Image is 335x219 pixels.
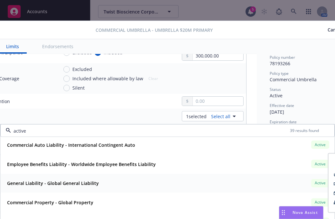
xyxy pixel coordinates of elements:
[270,92,283,99] span: Active
[63,85,70,91] input: Silent
[270,119,297,125] span: Expiration date
[96,27,213,33] span: Commercial Umbrella - Umbrella $20M Primary
[270,71,289,76] span: Policy type
[293,210,318,215] span: Nova Assist
[186,113,207,120] span: 1 selected
[270,76,317,83] span: Commercial Umbrella
[34,39,81,54] button: Endorsements
[7,142,135,148] strong: Commercial Auto Liability - International Contingent Auto
[193,51,243,60] input: 0.00
[63,75,70,82] input: Included where allowable by law
[270,103,294,108] span: Effective date
[279,206,287,219] div: Drag to move
[193,97,243,106] input: 0.00
[72,75,143,82] span: Included where allowable by law
[279,206,323,219] button: Nova Assist
[11,127,290,134] input: Filter by keyword
[270,109,284,115] span: [DATE]
[209,113,230,120] a: Select all
[182,111,244,121] button: 1selectedSelect all
[7,161,156,167] strong: Employee Benefits Liability - Worldwide Employee Benefits Liability
[270,60,290,66] span: 78193266
[63,66,70,73] input: Excluded
[270,87,281,92] span: Status
[270,55,295,60] span: Policy number
[72,84,85,91] span: Silent
[72,66,92,73] span: Excluded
